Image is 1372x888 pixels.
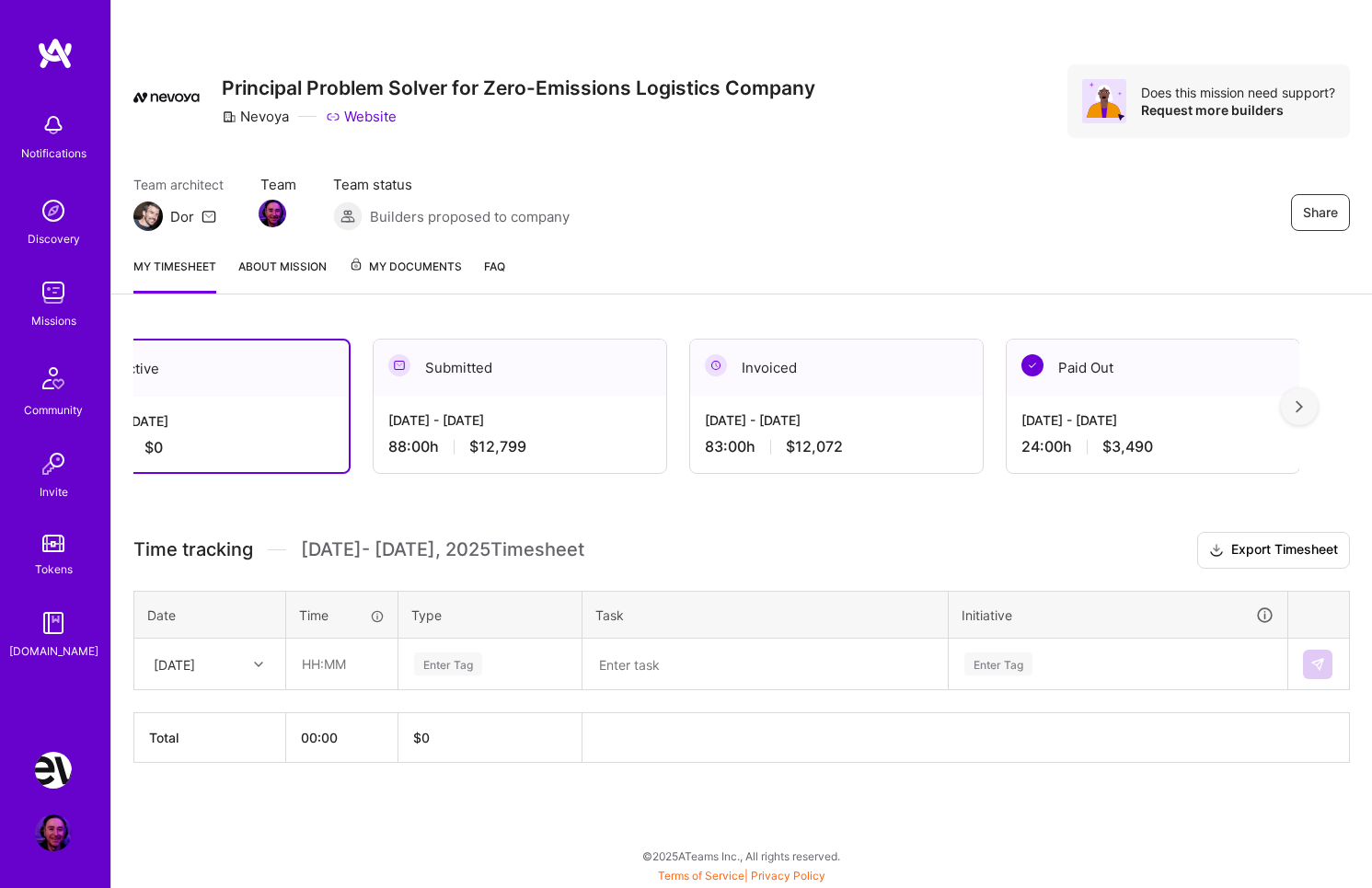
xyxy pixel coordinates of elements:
[398,591,582,639] th: Type
[58,340,349,397] div: Active
[1197,532,1350,569] button: Export Timesheet
[1141,101,1335,119] div: Request more builders
[469,437,526,456] span: $12,799
[35,752,72,789] img: Nevoya: Principal Problem Solver for Zero-Emissions Logistics Company
[374,340,666,396] div: Submitted
[413,730,430,745] span: $ 0
[30,814,76,851] a: User Avatar
[388,437,651,456] div: 88:00 h
[202,209,216,224] i: icon Mail
[349,257,462,294] a: My Documents
[388,354,410,376] img: Submitted
[31,311,76,330] div: Missions
[658,869,825,882] span: |
[144,438,163,457] span: $0
[1291,194,1350,231] button: Share
[238,257,327,294] a: About Mission
[1021,437,1285,456] div: 24:00 h
[21,144,86,163] div: Notifications
[414,650,482,678] div: Enter Tag
[964,650,1032,678] div: Enter Tag
[705,410,968,430] div: [DATE] - [DATE]
[31,356,75,400] img: Community
[370,207,570,226] span: Builders proposed to company
[1209,541,1224,560] i: icon Download
[299,605,385,625] div: Time
[28,229,80,248] div: Discovery
[388,410,651,430] div: [DATE] - [DATE]
[260,198,284,229] a: Team Member Avatar
[1102,437,1153,456] span: $3,490
[705,437,968,456] div: 83:00 h
[134,591,286,639] th: Date
[690,340,983,396] div: Invoiced
[170,207,194,226] div: Dor
[222,107,289,126] div: Nevoya
[333,175,570,194] span: Team status
[24,400,83,420] div: Community
[35,814,72,851] img: User Avatar
[582,591,949,639] th: Task
[37,37,74,70] img: logo
[962,605,1274,626] div: Initiative
[1082,79,1126,123] img: Avatar
[40,482,68,502] div: Invite
[35,559,73,579] div: Tokens
[1310,657,1325,672] img: Submit
[73,438,334,457] div: 0:00 h
[705,354,727,376] img: Invoiced
[35,445,72,482] img: Invite
[1007,340,1299,396] div: Paid Out
[349,257,462,277] span: My Documents
[35,274,72,311] img: teamwork
[222,76,815,99] h3: Principal Problem Solver for Zero-Emissions Logistics Company
[326,107,397,126] a: Website
[154,654,195,674] div: [DATE]
[786,437,843,456] span: $12,072
[260,175,296,194] span: Team
[133,202,163,231] img: Team Architect
[9,641,98,661] div: [DOMAIN_NAME]
[254,660,263,669] i: icon Chevron
[134,713,286,763] th: Total
[42,535,64,552] img: tokens
[484,257,505,294] a: FAQ
[35,192,72,229] img: discovery
[133,538,253,561] span: Time tracking
[751,869,825,882] a: Privacy Policy
[286,713,398,763] th: 00:00
[1303,203,1338,222] span: Share
[73,411,334,431] div: [DATE] - [DATE]
[1021,354,1043,376] img: Paid Out
[1296,400,1303,413] img: right
[133,257,216,294] a: My timesheet
[133,92,200,103] img: Company Logo
[658,869,744,882] a: Terms of Service
[133,175,224,194] span: Team architect
[259,200,286,227] img: Team Member Avatar
[333,202,363,231] img: Builders proposed to company
[35,107,72,144] img: bell
[301,538,584,561] span: [DATE] - [DATE] , 2025 Timesheet
[1021,410,1285,430] div: [DATE] - [DATE]
[35,605,72,641] img: guide book
[222,110,236,124] i: icon CompanyGray
[287,640,397,688] input: HH:MM
[110,833,1372,879] div: © 2025 ATeams Inc., All rights reserved.
[30,752,76,789] a: Nevoya: Principal Problem Solver for Zero-Emissions Logistics Company
[1141,84,1335,101] div: Does this mission need support?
